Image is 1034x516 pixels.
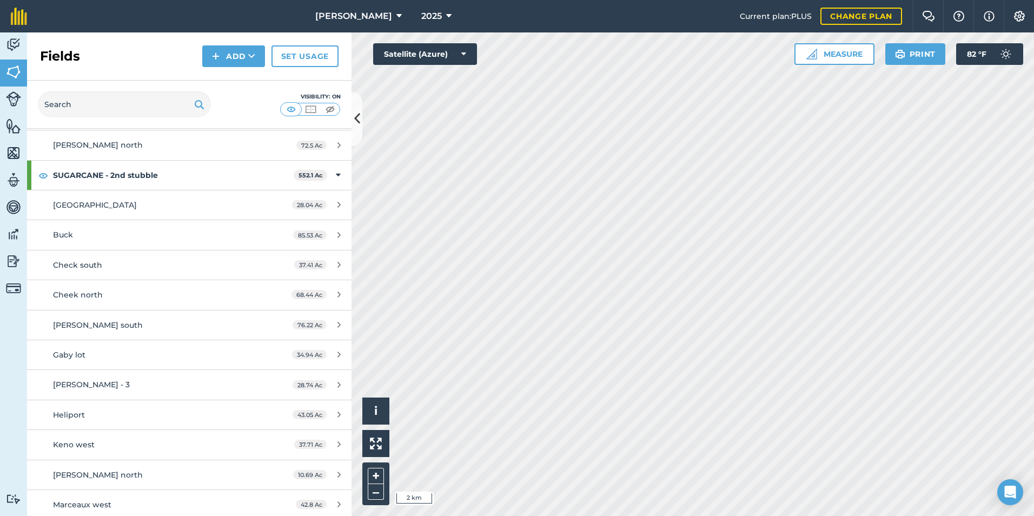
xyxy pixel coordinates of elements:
[421,10,442,23] span: 2025
[27,310,352,340] a: [PERSON_NAME] south76.22 Ac
[315,10,392,23] span: [PERSON_NAME]
[6,37,21,53] img: svg+xml;base64,PD94bWwgdmVyc2lvbj0iMS4wIiBlbmNvZGluZz0idXRmLTgiPz4KPCEtLSBHZW5lcmF0b3I6IEFkb2JlIE...
[6,118,21,134] img: svg+xml;base64,PHN2ZyB4bWxucz0iaHR0cDovL3d3dy53My5vcmcvMjAwMC9zdmciIHdpZHRoPSI1NiIgaGVpZ2h0PSI2MC...
[293,230,327,240] span: 85.53 Ac
[984,10,995,23] img: svg+xml;base64,PHN2ZyB4bWxucz0iaHR0cDovL3d3dy53My5vcmcvMjAwMC9zdmciIHdpZHRoPSIxNyIgaGVpZ2h0PSIxNy...
[6,172,21,188] img: svg+xml;base64,PD94bWwgdmVyc2lvbj0iMS4wIiBlbmNvZGluZz0idXRmLTgiPz4KPCEtLSBHZW5lcmF0b3I6IEFkb2JlIE...
[370,438,382,449] img: Four arrows, one pointing top left, one top right, one bottom right and the last bottom left
[362,398,389,425] button: i
[291,290,327,299] span: 68.44 Ac
[995,43,1017,65] img: svg+xml;base64,PD94bWwgdmVyc2lvbj0iMS4wIiBlbmNvZGluZz0idXRmLTgiPz4KPCEtLSBHZW5lcmF0b3I6IEFkb2JlIE...
[6,226,21,242] img: svg+xml;base64,PD94bWwgdmVyc2lvbj0iMS4wIiBlbmNvZGluZz0idXRmLTgiPz4KPCEtLSBHZW5lcmF0b3I6IEFkb2JlIE...
[27,220,352,249] a: Buck85.53 Ac
[304,104,317,115] img: svg+xml;base64,PHN2ZyB4bWxucz0iaHR0cDovL3d3dy53My5vcmcvMjAwMC9zdmciIHdpZHRoPSI1MCIgaGVpZ2h0PSI0MC...
[293,470,327,479] span: 10.69 Ac
[27,400,352,429] a: Heliport43.05 Ac
[53,290,103,300] span: Cheek north
[293,320,327,329] span: 76.22 Ac
[53,140,143,150] span: [PERSON_NAME] north
[27,250,352,280] a: Check south37.41 Ac
[27,280,352,309] a: Cheek north68.44 Ac
[294,440,327,449] span: 37.71 Ac
[956,43,1023,65] button: 82 °F
[368,468,384,484] button: +
[40,48,80,65] h2: Fields
[6,199,21,215] img: svg+xml;base64,PD94bWwgdmVyc2lvbj0iMS4wIiBlbmNvZGluZz0idXRmLTgiPz4KPCEtLSBHZW5lcmF0b3I6IEFkb2JlIE...
[202,45,265,67] button: Add
[38,91,211,117] input: Search
[6,253,21,269] img: svg+xml;base64,PD94bWwgdmVyc2lvbj0iMS4wIiBlbmNvZGluZz0idXRmLTgiPz4KPCEtLSBHZW5lcmF0b3I6IEFkb2JlIE...
[27,430,352,459] a: Keno west37.71 Ac
[292,350,327,359] span: 34.94 Ac
[299,171,323,179] strong: 552.1 Ac
[53,350,85,360] span: Gaby lot
[27,340,352,369] a: Gaby lot34.94 Ac
[374,404,377,418] span: i
[53,410,85,420] span: Heliport
[280,92,341,101] div: Visibility: On
[373,43,477,65] button: Satellite (Azure)
[292,200,327,209] span: 28.04 Ac
[794,43,874,65] button: Measure
[38,169,48,182] img: svg+xml;base64,PHN2ZyB4bWxucz0iaHR0cDovL3d3dy53My5vcmcvMjAwMC9zdmciIHdpZHRoPSIxOCIgaGVpZ2h0PSIyNC...
[271,45,339,67] a: Set usage
[806,49,817,59] img: Ruler icon
[53,161,294,190] strong: SUGARCANE - 2nd stubble
[997,479,1023,505] div: Open Intercom Messenger
[27,130,352,160] a: [PERSON_NAME] north72.5 Ac
[293,380,327,389] span: 28.74 Ac
[6,91,21,107] img: svg+xml;base64,PD94bWwgdmVyc2lvbj0iMS4wIiBlbmNvZGluZz0idXRmLTgiPz4KPCEtLSBHZW5lcmF0b3I6IEFkb2JlIE...
[820,8,902,25] a: Change plan
[296,500,327,509] span: 42.8 Ac
[284,104,298,115] img: svg+xml;base64,PHN2ZyB4bWxucz0iaHR0cDovL3d3dy53My5vcmcvMjAwMC9zdmciIHdpZHRoPSI1MCIgaGVpZ2h0PSI0MC...
[296,141,327,150] span: 72.5 Ac
[53,230,73,240] span: Buck
[53,500,111,510] span: Marceaux west
[6,145,21,161] img: svg+xml;base64,PHN2ZyB4bWxucz0iaHR0cDovL3d3dy53My5vcmcvMjAwMC9zdmciIHdpZHRoPSI1NiIgaGVpZ2h0PSI2MC...
[922,11,935,22] img: Two speech bubbles overlapping with the left bubble in the forefront
[323,104,337,115] img: svg+xml;base64,PHN2ZyB4bWxucz0iaHR0cDovL3d3dy53My5vcmcvMjAwMC9zdmciIHdpZHRoPSI1MCIgaGVpZ2h0PSI0MC...
[53,380,130,389] span: [PERSON_NAME] - 3
[27,161,352,190] div: SUGARCANE - 2nd stubble552.1 Ac
[293,410,327,419] span: 43.05 Ac
[27,370,352,399] a: [PERSON_NAME] - 328.74 Ac
[740,10,812,22] span: Current plan : PLUS
[1013,11,1026,22] img: A cog icon
[27,190,352,220] a: [GEOGRAPHIC_DATA]28.04 Ac
[895,48,905,61] img: svg+xml;base64,PHN2ZyB4bWxucz0iaHR0cDovL3d3dy53My5vcmcvMjAwMC9zdmciIHdpZHRoPSIxOSIgaGVpZ2h0PSIyNC...
[6,64,21,80] img: svg+xml;base64,PHN2ZyB4bWxucz0iaHR0cDovL3d3dy53My5vcmcvMjAwMC9zdmciIHdpZHRoPSI1NiIgaGVpZ2h0PSI2MC...
[6,494,21,504] img: svg+xml;base64,PD94bWwgdmVyc2lvbj0iMS4wIiBlbmNvZGluZz0idXRmLTgiPz4KPCEtLSBHZW5lcmF0b3I6IEFkb2JlIE...
[212,50,220,63] img: svg+xml;base64,PHN2ZyB4bWxucz0iaHR0cDovL3d3dy53My5vcmcvMjAwMC9zdmciIHdpZHRoPSIxNCIgaGVpZ2h0PSIyNC...
[885,43,946,65] button: Print
[53,470,143,480] span: [PERSON_NAME] north
[11,8,27,25] img: fieldmargin Logo
[27,460,352,489] a: [PERSON_NAME] north10.69 Ac
[952,11,965,22] img: A question mark icon
[368,484,384,500] button: –
[53,440,95,449] span: Keno west
[194,98,204,111] img: svg+xml;base64,PHN2ZyB4bWxucz0iaHR0cDovL3d3dy53My5vcmcvMjAwMC9zdmciIHdpZHRoPSIxOSIgaGVpZ2h0PSIyNC...
[53,320,143,330] span: [PERSON_NAME] south
[967,43,986,65] span: 82 ° F
[53,200,137,210] span: [GEOGRAPHIC_DATA]
[6,281,21,296] img: svg+xml;base64,PD94bWwgdmVyc2lvbj0iMS4wIiBlbmNvZGluZz0idXRmLTgiPz4KPCEtLSBHZW5lcmF0b3I6IEFkb2JlIE...
[53,260,102,270] span: Check south
[294,260,327,269] span: 37.41 Ac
